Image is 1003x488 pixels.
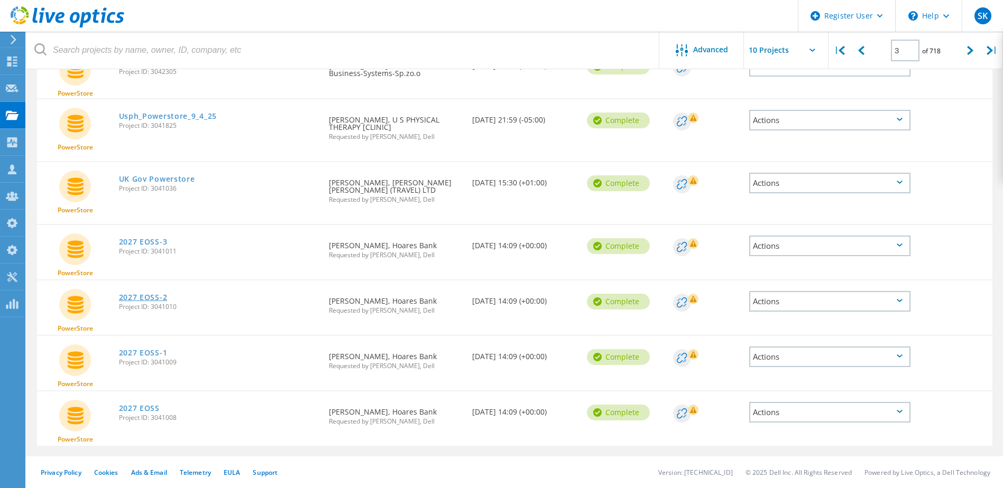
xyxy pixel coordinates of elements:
[26,32,660,69] input: Search projects by name, owner, ID, company, etc
[119,69,319,75] span: Project ID: 3042305
[467,336,582,371] div: [DATE] 14:09 (+00:00)
[467,280,582,315] div: [DATE] 14:09 (+00:00)
[467,99,582,134] div: [DATE] 21:59 (-05:00)
[324,336,467,380] div: [PERSON_NAME], Hoares Bank
[587,349,650,365] div: Complete
[324,280,467,324] div: [PERSON_NAME], Hoares Bank
[119,304,319,310] span: Project ID: 3041010
[58,207,93,213] span: PowerStore
[58,436,93,443] span: PowerStore
[58,90,93,97] span: PowerStore
[58,381,93,387] span: PowerStore
[119,185,319,192] span: Project ID: 3041036
[587,294,650,309] div: Complete
[749,173,910,193] div: Actions
[864,468,990,477] li: Powered by Live Optics, a Dell Technology
[922,46,941,55] span: of 718
[329,418,462,425] span: Requested by [PERSON_NAME], Dell
[119,405,160,412] a: 2027 EOSS
[693,46,728,53] span: Advanced
[749,291,910,312] div: Actions
[119,349,168,356] a: 2027 EOSS-1
[119,238,168,246] a: 2027 EOSS-3
[658,468,733,477] li: Version: [TECHNICAL_ID]
[94,468,118,477] a: Cookies
[58,325,93,332] span: PowerStore
[908,11,918,21] svg: \n
[119,112,217,120] a: Usph_Powerstore_9_4_25
[253,468,278,477] a: Support
[587,405,650,420] div: Complete
[467,162,582,197] div: [DATE] 15:30 (+01:00)
[119,294,168,301] a: 2027 EOSS-2
[119,415,319,421] span: Project ID: 3041008
[324,99,467,151] div: [PERSON_NAME], U S PHYSICAL THERAPY [CLINIC]
[829,32,850,69] div: |
[119,123,319,129] span: Project ID: 3041825
[467,225,582,260] div: [DATE] 14:09 (+00:00)
[58,144,93,151] span: PowerStore
[58,270,93,276] span: PowerStore
[587,112,650,128] div: Complete
[224,468,240,477] a: EULA
[329,196,462,203] span: Requested by [PERSON_NAME], Dell
[329,252,462,258] span: Requested by [PERSON_NAME], Dell
[749,346,910,367] div: Actions
[749,236,910,256] div: Actions
[746,468,852,477] li: © 2025 Dell Inc. All Rights Reserved
[978,12,988,20] span: SK
[119,359,319,365] span: Project ID: 3041009
[749,402,910,423] div: Actions
[324,225,467,269] div: [PERSON_NAME], Hoares Bank
[981,32,1003,69] div: |
[587,238,650,254] div: Complete
[329,363,462,369] span: Requested by [PERSON_NAME], Dell
[324,162,467,213] div: [PERSON_NAME], [PERSON_NAME] [PERSON_NAME] (TRAVEL) LTD
[329,307,462,314] span: Requested by [PERSON_NAME], Dell
[131,468,167,477] a: Ads & Email
[329,134,462,140] span: Requested by [PERSON_NAME], Dell
[41,468,81,477] a: Privacy Policy
[180,468,211,477] a: Telemetry
[587,175,650,191] div: Complete
[324,391,467,435] div: [PERSON_NAME], Hoares Bank
[119,175,195,183] a: UK Gov Powerstore
[119,248,319,255] span: Project ID: 3041011
[11,22,124,30] a: Live Optics Dashboard
[749,110,910,130] div: Actions
[467,391,582,426] div: [DATE] 14:09 (+00:00)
